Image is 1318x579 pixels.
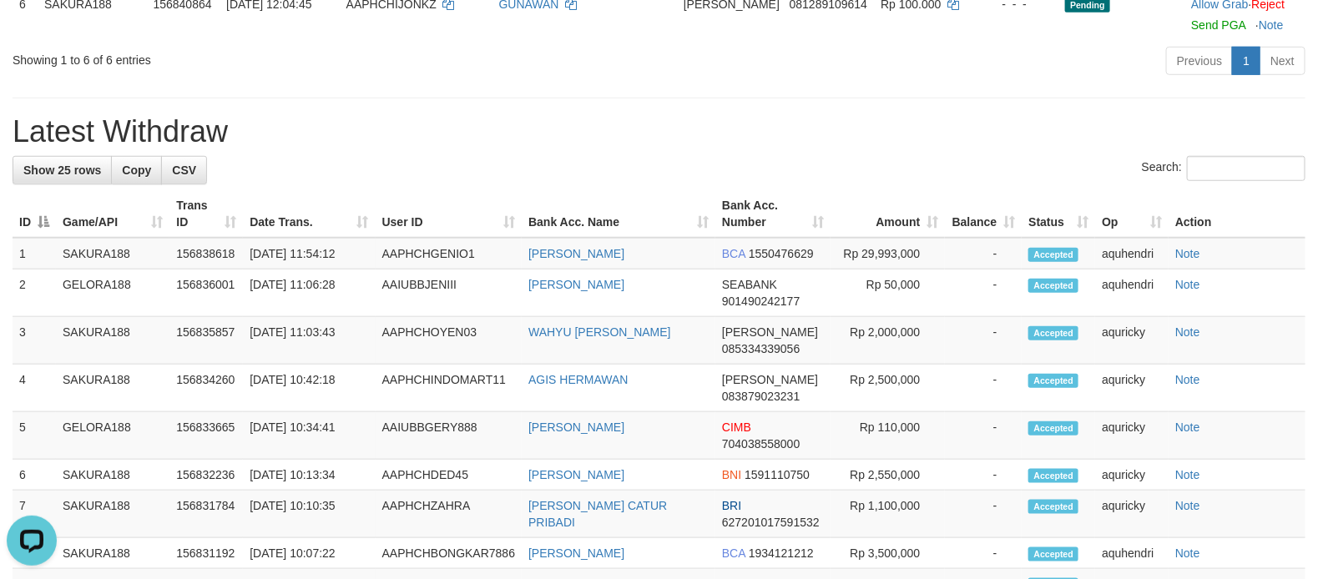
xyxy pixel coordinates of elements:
[945,238,1022,269] td: -
[56,538,169,569] td: SAKURA188
[13,45,537,68] div: Showing 1 to 6 of 6 entries
[1232,47,1260,75] a: 1
[1175,373,1200,386] a: Note
[831,269,946,317] td: Rp 50,000
[122,164,151,177] span: Copy
[1175,499,1200,512] a: Note
[243,317,375,365] td: [DATE] 11:03:43
[722,247,745,260] span: BCA
[161,156,207,184] a: CSV
[172,164,196,177] span: CSV
[243,190,375,238] th: Date Trans.: activate to sort column ascending
[169,238,243,269] td: 156838618
[1095,317,1169,365] td: aquricky
[1095,190,1169,238] th: Op: activate to sort column ascending
[831,317,946,365] td: Rp 2,000,000
[169,269,243,317] td: 156836001
[1166,47,1233,75] a: Previous
[56,269,169,317] td: GELORA188
[13,190,56,238] th: ID: activate to sort column descending
[831,365,946,412] td: Rp 2,500,000
[722,373,818,386] span: [PERSON_NAME]
[722,278,777,291] span: SEABANK
[945,365,1022,412] td: -
[13,269,56,317] td: 2
[528,278,624,291] a: [PERSON_NAME]
[722,516,820,529] span: Copy 627201017591532 to clipboard
[169,538,243,569] td: 156831192
[528,546,624,560] a: [PERSON_NAME]
[243,460,375,491] td: [DATE] 10:13:34
[169,365,243,412] td: 156834260
[945,538,1022,569] td: -
[1095,460,1169,491] td: aquricky
[1169,190,1305,238] th: Action
[169,460,243,491] td: 156832236
[831,460,946,491] td: Rp 2,550,000
[1028,326,1078,340] span: Accepted
[376,412,523,460] td: AAIUBBGERY888
[1260,47,1305,75] a: Next
[722,342,800,355] span: Copy 085334339056 to clipboard
[831,412,946,460] td: Rp 110,000
[376,538,523,569] td: AAPHCHBONGKAR7886
[749,546,814,560] span: Copy 1934121212 to clipboard
[522,190,715,238] th: Bank Acc. Name: activate to sort column ascending
[111,156,162,184] a: Copy
[243,491,375,538] td: [DATE] 10:10:35
[1191,18,1245,32] a: Send PGA
[376,269,523,317] td: AAIUBBJENIII
[56,238,169,269] td: SAKURA188
[56,412,169,460] td: GELORA188
[1142,156,1305,181] label: Search:
[13,412,56,460] td: 5
[1175,325,1200,339] a: Note
[1028,248,1078,262] span: Accepted
[1028,374,1078,388] span: Accepted
[831,538,946,569] td: Rp 3,500,000
[376,491,523,538] td: AAPHCHZAHRA
[722,390,800,403] span: Copy 083879023231 to clipboard
[13,460,56,491] td: 6
[169,317,243,365] td: 156835857
[376,365,523,412] td: AAPHCHINDOMART11
[722,499,741,512] span: BRI
[243,269,375,317] td: [DATE] 11:06:28
[376,238,523,269] td: AAPHCHGENIO1
[528,468,624,481] a: [PERSON_NAME]
[831,491,946,538] td: Rp 1,100,000
[376,460,523,491] td: AAPHCHDED45
[243,412,375,460] td: [DATE] 10:34:41
[1028,421,1078,436] span: Accepted
[1095,538,1169,569] td: aquhendri
[745,468,810,481] span: Copy 1591110750 to clipboard
[1175,278,1200,291] a: Note
[1095,269,1169,317] td: aquhendri
[243,538,375,569] td: [DATE] 10:07:22
[376,317,523,365] td: AAPHCHOYEN03
[1095,238,1169,269] td: aquhendri
[1259,18,1284,32] a: Note
[722,468,741,481] span: BNI
[945,269,1022,317] td: -
[243,365,375,412] td: [DATE] 10:42:18
[1028,469,1078,483] span: Accepted
[56,365,169,412] td: SAKURA188
[1095,365,1169,412] td: aquricky
[831,238,946,269] td: Rp 29,993,000
[722,546,745,560] span: BCA
[1175,420,1200,434] a: Note
[169,190,243,238] th: Trans ID: activate to sort column ascending
[13,238,56,269] td: 1
[56,460,169,491] td: SAKURA188
[945,491,1022,538] td: -
[945,460,1022,491] td: -
[528,499,667,529] a: [PERSON_NAME] CATUR PRIBADI
[1028,547,1078,561] span: Accepted
[1028,279,1078,293] span: Accepted
[56,190,169,238] th: Game/API: activate to sort column ascending
[715,190,831,238] th: Bank Acc. Number: activate to sort column ascending
[1095,412,1169,460] td: aquricky
[23,164,101,177] span: Show 25 rows
[945,412,1022,460] td: -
